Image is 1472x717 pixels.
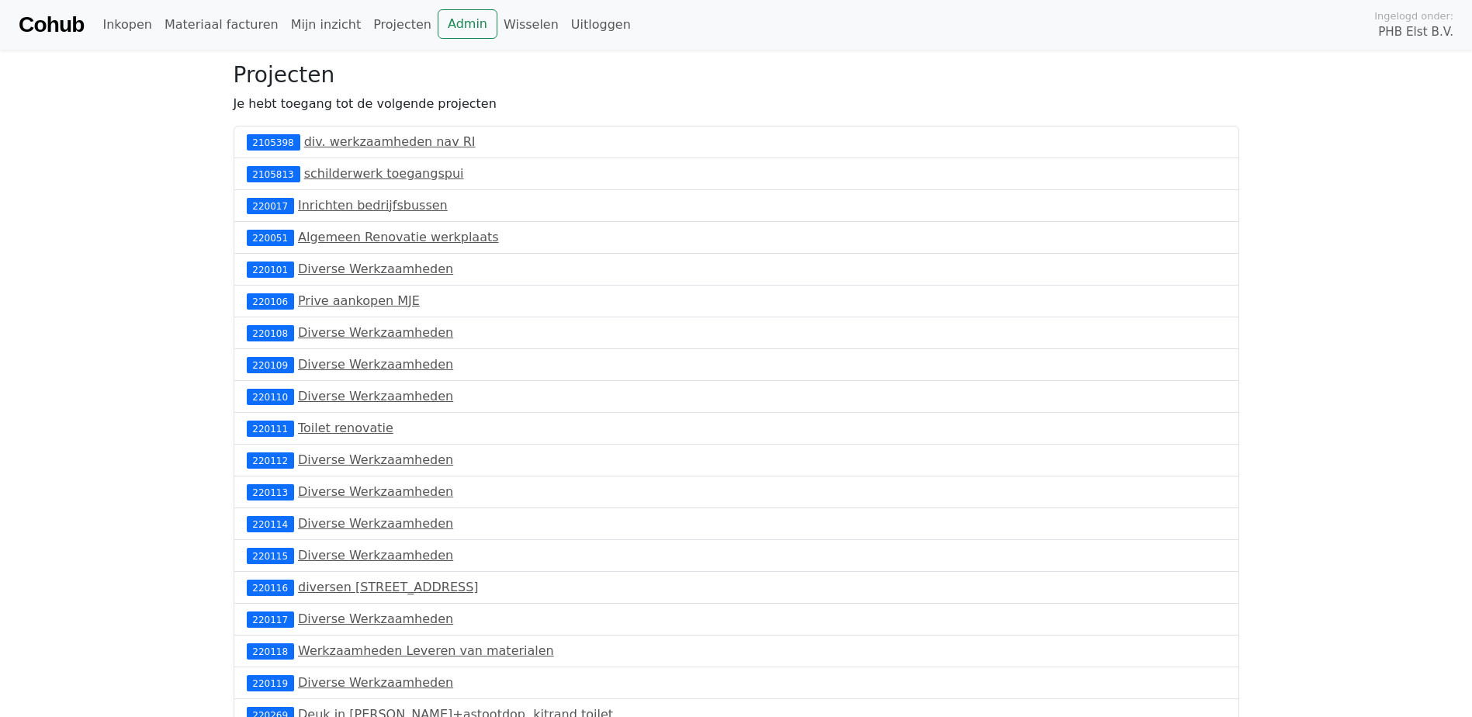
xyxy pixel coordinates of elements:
span: PHB Elst B.V. [1378,23,1453,41]
a: Materiaal facturen [158,9,285,40]
a: Wisselen [497,9,565,40]
a: Diverse Werkzaamheden [298,611,453,626]
a: schilderwerk toegangspui [304,166,464,181]
a: diversen [STREET_ADDRESS] [298,580,479,594]
p: Je hebt toegang tot de volgende projecten [234,95,1239,113]
a: Diverse Werkzaamheden [298,548,453,563]
a: Projecten [367,9,438,40]
div: 220017 [247,198,294,213]
div: 220112 [247,452,294,468]
div: 220111 [247,421,294,436]
a: div. werkzaamheden nav RI [304,134,476,149]
span: Ingelogd onder: [1374,9,1453,23]
div: 220116 [247,580,294,595]
div: 220110 [247,389,294,404]
div: 220108 [247,325,294,341]
a: Cohub [19,6,84,43]
a: Diverse Werkzaamheden [298,262,453,276]
a: Diverse Werkzaamheden [298,357,453,372]
a: Inrichten bedrijfsbussen [298,198,448,213]
div: 220109 [247,357,294,372]
a: Algemeen Renovatie werkplaats [298,230,499,244]
a: Inkopen [96,9,158,40]
div: 220118 [247,643,294,659]
a: Uitloggen [565,9,637,40]
div: 220113 [247,484,294,500]
div: 220114 [247,516,294,532]
a: Diverse Werkzaamheden [298,516,453,531]
a: Diverse Werkzaamheden [298,452,453,467]
a: Diverse Werkzaamheden [298,484,453,499]
div: 220051 [247,230,294,245]
div: 2105813 [247,166,300,182]
div: 220106 [247,293,294,309]
div: 220117 [247,611,294,627]
a: Toilet renovatie [298,421,393,435]
div: 220101 [247,262,294,277]
a: Admin [438,9,497,39]
div: 220115 [247,548,294,563]
a: Diverse Werkzaamheden [298,325,453,340]
a: Diverse Werkzaamheden [298,675,453,690]
a: Mijn inzicht [285,9,368,40]
h3: Projecten [234,62,1239,88]
div: 220119 [247,675,294,691]
div: 2105398 [247,134,300,150]
a: Werkzaamheden Leveren van materialen [298,643,554,658]
a: Prive aankopen MJE [298,293,420,308]
a: Diverse Werkzaamheden [298,389,453,404]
